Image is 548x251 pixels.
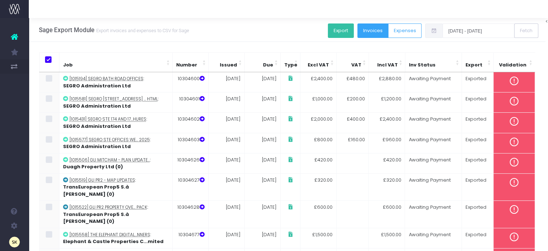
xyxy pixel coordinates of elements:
[172,173,208,201] td: 10304627
[244,201,280,228] td: [DATE]
[377,61,398,69] span: Incl VAT
[405,201,462,228] td: Awaiting Payment
[300,52,337,72] th: Excl VAT: Activate to sort: Activate to sort
[337,52,369,72] th: VAT: Activate to sort: Activate to sort
[388,23,422,38] button: Expenses
[244,153,280,173] td: [DATE]
[59,153,172,173] td: :
[405,113,462,133] td: Awaiting Payment
[465,61,482,69] span: Export
[300,201,336,228] td: £600.00
[63,183,129,198] strong: TransEuropean Prop5 S.à [PERSON_NAME] (0)
[300,72,336,92] td: £2,400.00
[208,113,244,133] td: [DATE]
[70,232,150,238] abbr: [1015558] The Elephant digital retail banners
[208,153,244,173] td: [DATE]
[208,173,244,201] td: [DATE]
[244,72,280,92] td: [DATE]
[59,201,172,228] td: :
[244,133,280,153] td: [DATE]
[172,113,208,133] td: 10304602
[337,72,369,92] td: £480.00
[176,61,197,69] span: Number
[462,113,493,133] td: Exported
[300,92,336,113] td: £1,000.00
[209,52,245,72] th: Issued: Activate to sort: Activate to sort
[494,52,535,72] th: Validation: Activate to sort: Activate to sort
[172,201,208,228] td: 10304628
[337,113,369,133] td: £400.00
[173,52,209,72] th: Number: Activate to sort: Activate to sort
[369,92,405,113] td: £1,200.00
[245,52,281,72] th: Due: Activate to sort: Activate to sort
[9,237,20,247] img: images/default_profile_image.png
[39,26,189,34] h3: Sage Export Module
[59,113,172,133] td: :
[337,92,369,113] td: £200.00
[244,92,280,113] td: [DATE]
[405,52,462,72] th: Inv Status: Activate to sort: Activate to sort
[59,52,173,72] th: Job: Activate to sort: Activate to sort
[59,173,172,201] td: :
[70,177,135,183] abbr: [1015519] GLi PR2 - Map Updates
[244,113,280,133] td: [DATE]
[70,204,147,210] abbr: [1015522] GLi PR2 Property Overview Pack
[337,133,369,153] td: £160.00
[300,228,336,248] td: £1,500.00
[94,26,189,34] small: Export invoices and expenses to CSV for Sage
[409,61,436,69] span: Inv Status
[351,61,361,69] span: VAT
[63,61,73,69] span: Job
[328,23,357,40] div: Button group
[405,92,462,113] td: Awaiting Payment
[369,72,405,92] td: £2,880.00
[70,116,146,122] abbr: [1015431] SEGRO STE 174 and 178 Buckingham Avenue Offices brochures
[172,72,208,92] td: 10304600
[63,82,131,89] strong: SEGRO Administration Ltd
[462,133,493,153] td: Exported
[208,201,244,228] td: [DATE]
[405,153,462,173] td: Awaiting Payment
[59,228,172,248] td: :
[172,133,208,153] td: 10304603
[300,113,336,133] td: £2,000.00
[244,173,280,201] td: [DATE]
[63,103,131,109] strong: SEGRO Administration Ltd
[369,153,405,173] td: £420.00
[357,23,422,40] div: Button group
[172,228,208,248] td: 10304677
[208,92,244,113] td: [DATE]
[442,23,514,38] input: Select date range
[281,52,300,72] th: Type: Activate to sort: Activate to sort
[405,133,462,153] td: Awaiting Payment
[369,173,405,201] td: £320.00
[462,72,493,92] td: Exported
[172,92,208,113] td: 10304601
[369,133,405,153] td: £960.00
[514,23,538,38] button: Fetch
[70,137,150,143] abbr: [1015577] SEGRO STE Offices web pages Sept 2025
[63,238,164,245] strong: Elephant & Castle Properties C...mited
[59,133,172,153] td: :
[405,72,462,92] td: Awaiting Payment
[70,76,143,82] abbr: [1015194] SEGRO Bath Road Offices
[462,52,494,72] th: Export: Activate to sort: Activate to sort
[369,228,405,248] td: £1,500.00
[499,61,526,69] span: Validation
[208,133,244,153] td: [DATE]
[70,157,150,163] abbr: [1015506] GLi Mitcham - Plan Updates
[308,61,329,69] span: Excl VAT
[300,133,336,153] td: £800.00
[300,153,336,173] td: £420.00
[59,72,172,92] td: :
[59,92,172,113] td: :
[208,228,244,248] td: [DATE]
[405,228,462,248] td: Awaiting Payment
[405,173,462,201] td: Awaiting Payment
[208,72,244,92] td: [DATE]
[284,61,297,69] span: Type
[172,153,208,173] td: 10304626
[300,173,336,201] td: £320.00
[462,228,493,248] td: Exported
[462,153,493,173] td: Exported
